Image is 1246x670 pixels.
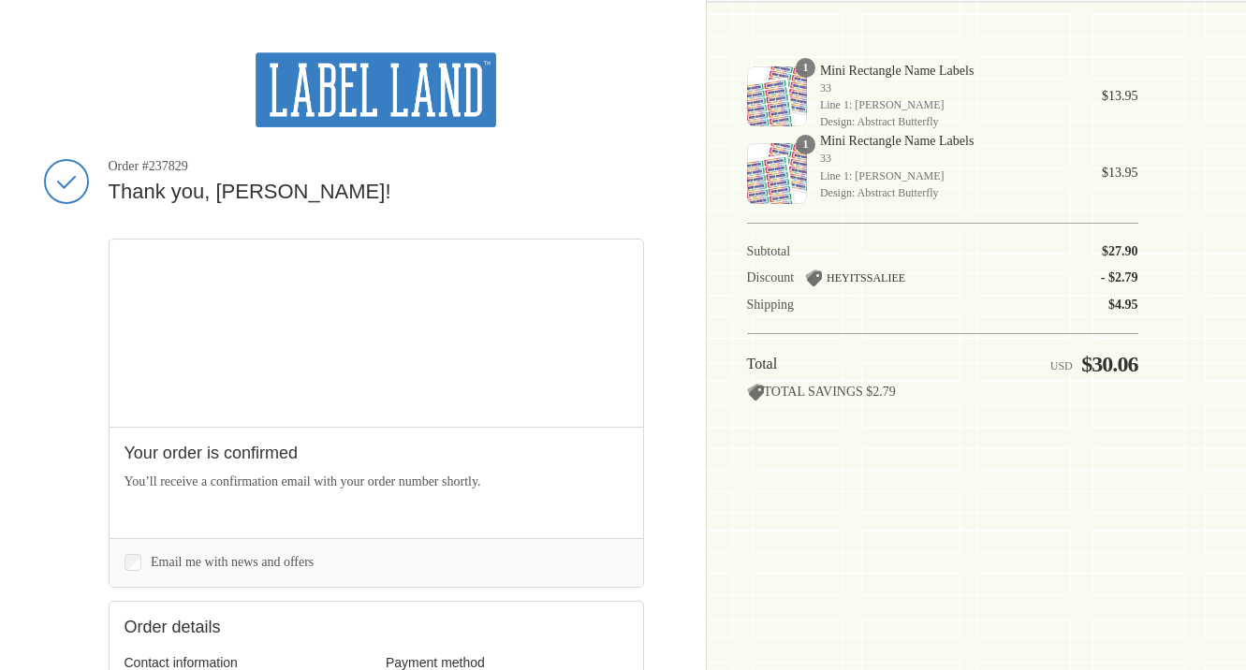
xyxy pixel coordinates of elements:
[820,150,1076,167] span: 33
[747,356,778,371] span: Total
[1081,352,1137,376] span: $30.06
[1101,270,1138,284] span: - $2.79
[256,52,496,127] img: Label Land
[747,270,795,284] span: Discount
[1108,298,1138,312] span: $4.95
[820,96,1076,113] span: Line 1: [PERSON_NAME]
[866,385,896,399] span: $2.79
[747,298,795,312] span: Shipping
[747,66,807,126] img: Mini Rectangle Name Labels - Label Land
[109,158,644,175] span: Order #237829
[747,385,863,399] span: TOTAL SAVINGS
[820,167,1076,184] span: Line 1: [PERSON_NAME]
[747,143,807,203] img: Mini Rectangle Name Labels - Label Land
[1050,359,1073,372] span: USD
[820,80,1076,96] span: 33
[125,472,628,491] p: You’ll receive a confirmation email with your order number shortly.
[109,179,644,206] h2: Thank you, [PERSON_NAME]!
[747,243,980,260] th: Subtotal
[820,113,1076,130] span: Design: Abstract Butterfly
[110,240,643,427] div: Google map displaying pin point of shipping address: Fairfield, Connecticut
[820,133,1076,150] span: Mini Rectangle Name Labels
[1102,89,1138,103] span: $13.95
[820,63,1076,80] span: Mini Rectangle Name Labels
[1102,244,1138,258] span: $27.90
[110,240,644,427] iframe: Google map displaying pin point of shipping address: Fairfield, Connecticut
[125,617,376,638] h2: Order details
[827,271,905,284] span: HEYITSSALIEE
[820,184,1076,201] span: Design: Abstract Butterfly
[796,58,815,78] span: 1
[151,555,314,569] span: Email me with news and offers
[125,443,628,464] h2: Your order is confirmed
[1102,166,1138,180] span: $13.95
[796,135,815,154] span: 1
